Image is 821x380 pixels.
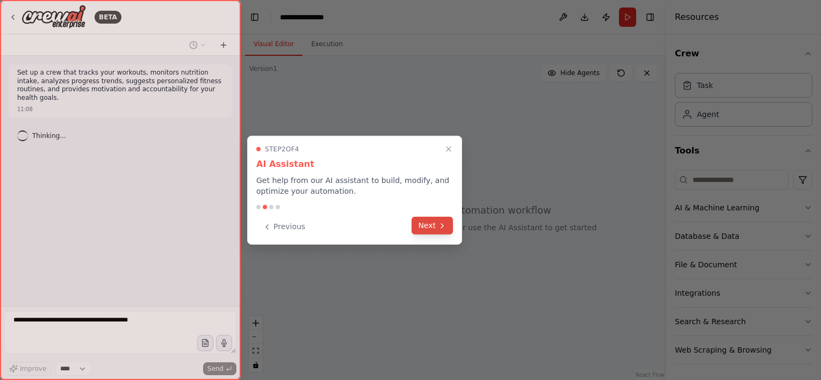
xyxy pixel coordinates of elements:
span: Step 2 of 4 [265,145,299,154]
button: Next [412,217,453,235]
button: Hide left sidebar [247,10,262,25]
button: Close walkthrough [442,143,455,156]
button: Previous [256,218,312,236]
p: Get help from our AI assistant to build, modify, and optimize your automation. [256,175,453,196]
h3: AI Assistant [256,158,453,171]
